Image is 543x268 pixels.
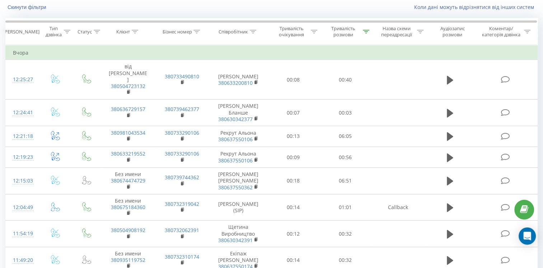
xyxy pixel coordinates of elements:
a: 380732319042 [165,200,199,207]
a: 380637550106 [218,157,253,164]
td: [PERSON_NAME] [PERSON_NAME] [209,168,267,194]
a: 380739462377 [165,106,199,112]
a: 380732062391 [165,227,199,234]
td: 00:12 [267,221,319,247]
div: 12:19:23 [13,150,32,164]
td: Вчора [6,46,538,60]
td: 00:40 [319,60,371,100]
div: 11:49:20 [13,253,32,267]
div: Статус [78,29,92,35]
div: [PERSON_NAME] [3,29,39,35]
div: Співробітник [219,29,248,35]
td: 00:13 [267,126,319,147]
div: 12:21:18 [13,129,32,143]
div: Тип дзвінка [45,26,62,38]
a: 380733490810 [165,73,199,80]
a: Коли дані можуть відрізнятися вiд інших систем [414,4,538,10]
a: 380739744362 [165,174,199,181]
a: 380981043534 [111,129,145,136]
div: 12:25:27 [13,73,32,87]
a: 380633219552 [111,150,145,157]
div: Аудіозапис розмови [432,26,473,38]
a: 380675184360 [111,204,145,211]
a: 380633200810 [218,79,253,86]
td: [PERSON_NAME] (SIP) [209,194,267,221]
a: 380732310174 [165,253,199,260]
div: Клієнт [116,29,130,35]
td: від [PERSON_NAME] [101,60,155,100]
a: 380935119752 [111,257,145,263]
td: 06:05 [319,126,371,147]
a: 380636729157 [111,106,145,112]
a: 380504908192 [111,227,145,234]
div: 12:15:03 [13,174,32,188]
td: Рекрут Альона [209,147,267,168]
div: Open Intercom Messenger [519,227,536,245]
div: Тривалість розмови [326,26,361,38]
td: 00:08 [267,60,319,100]
td: 00:14 [267,194,319,221]
td: Без имени [101,194,155,221]
td: 06:51 [319,168,371,194]
td: 00:32 [319,221,371,247]
div: Коментар/категорія дзвінка [480,26,522,38]
div: Тривалість очікування [274,26,309,38]
div: 12:04:49 [13,200,32,214]
div: 12:24:41 [13,106,32,120]
td: [PERSON_NAME] [209,60,267,100]
td: 00:18 [267,168,319,194]
td: Callback [371,194,425,221]
a: 380733290106 [165,150,199,157]
td: Рекрут Альона [209,126,267,147]
a: 380637550106 [218,136,253,143]
a: 380674474729 [111,177,145,184]
div: Бізнес номер [162,29,192,35]
td: 00:09 [267,147,319,168]
div: Назва схеми переадресації [378,26,415,38]
td: 00:56 [319,147,371,168]
td: Без имени [101,168,155,194]
td: 00:03 [319,100,371,126]
a: 380733290106 [165,129,199,136]
button: Скинути фільтри [5,4,50,10]
td: [PERSON_NAME] Бланше [209,100,267,126]
td: 01:01 [319,194,371,221]
div: 11:54:19 [13,227,32,241]
a: 380630342377 [218,116,253,123]
a: 380630342391 [218,237,253,244]
a: 380637550362 [218,184,253,191]
a: 380504723132 [111,83,145,89]
td: 00:07 [267,100,319,126]
td: Щетина Виробництво [209,221,267,247]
